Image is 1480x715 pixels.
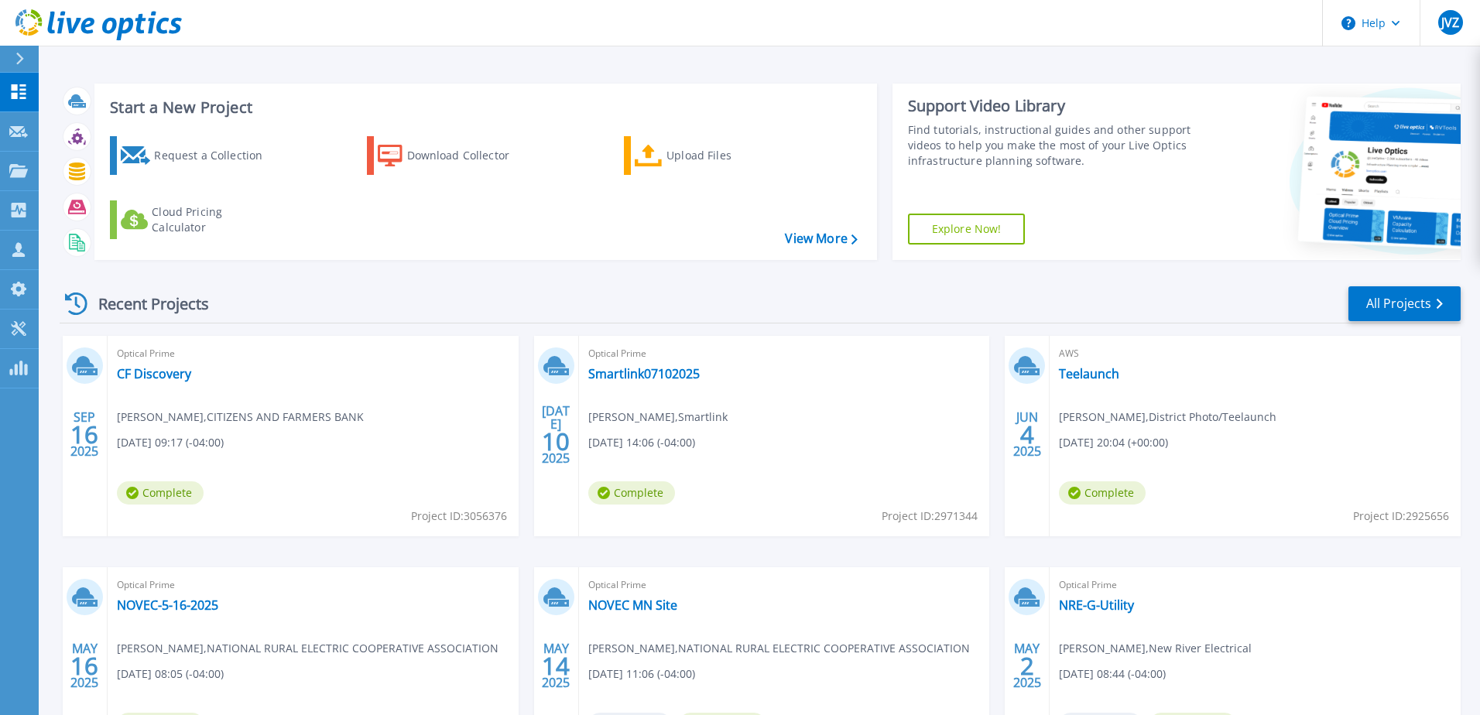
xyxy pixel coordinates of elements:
[542,435,570,448] span: 10
[908,214,1026,245] a: Explore Now!
[154,140,278,171] div: Request a Collection
[70,659,98,672] span: 16
[367,136,540,175] a: Download Collector
[1059,434,1168,451] span: [DATE] 20:04 (+00:00)
[1059,409,1276,426] span: [PERSON_NAME] , District Photo/Teelaunch
[882,508,978,525] span: Project ID: 2971344
[1020,659,1034,672] span: 2
[117,640,498,657] span: [PERSON_NAME] , NATIONAL RURAL ELECTRIC COOPERATIVE ASSOCIATION
[1059,665,1166,682] span: [DATE] 08:44 (-04:00)
[1059,640,1252,657] span: [PERSON_NAME] , New River Electrical
[541,406,570,463] div: [DATE] 2025
[60,285,230,323] div: Recent Projects
[542,659,570,672] span: 14
[588,665,695,682] span: [DATE] 11:06 (-04:00)
[908,122,1197,169] div: Find tutorials, instructional guides and other support videos to help you make the most of your L...
[411,508,507,525] span: Project ID: 3056376
[110,99,857,116] h3: Start a New Project
[70,428,98,441] span: 16
[1059,345,1451,362] span: AWS
[1059,576,1451,594] span: Optical Prime
[117,597,218,613] a: NOVEC-5-16-2025
[908,96,1197,116] div: Support Video Library
[541,638,570,694] div: MAY 2025
[407,140,531,171] div: Download Collector
[117,665,224,682] span: [DATE] 08:05 (-04:00)
[588,640,970,657] span: [PERSON_NAME] , NATIONAL RURAL ELECTRIC COOPERATIVE ASSOCIATION
[588,366,700,381] a: Smartlink07102025
[588,481,675,505] span: Complete
[1012,638,1042,694] div: MAY 2025
[110,136,283,175] a: Request a Collection
[785,231,857,246] a: View More
[588,434,695,451] span: [DATE] 14:06 (-04:00)
[1353,508,1449,525] span: Project ID: 2925656
[117,434,224,451] span: [DATE] 09:17 (-04:00)
[624,136,797,175] a: Upload Files
[152,204,276,235] div: Cloud Pricing Calculator
[110,200,283,239] a: Cloud Pricing Calculator
[70,406,99,463] div: SEP 2025
[117,345,509,362] span: Optical Prime
[588,576,981,594] span: Optical Prime
[588,409,728,426] span: [PERSON_NAME] , Smartlink
[666,140,790,171] div: Upload Files
[117,366,191,381] a: CF Discovery
[117,481,204,505] span: Complete
[117,576,509,594] span: Optical Prime
[1020,428,1034,441] span: 4
[588,597,677,613] a: NOVEC MN Site
[1059,597,1134,613] a: NRE-G-Utility
[1059,366,1119,381] a: Teelaunch
[1441,16,1459,29] span: JVZ
[117,409,364,426] span: [PERSON_NAME] , CITIZENS AND FARMERS BANK
[70,638,99,694] div: MAY 2025
[1348,286,1461,321] a: All Projects
[588,345,981,362] span: Optical Prime
[1012,406,1042,463] div: JUN 2025
[1059,481,1146,505] span: Complete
